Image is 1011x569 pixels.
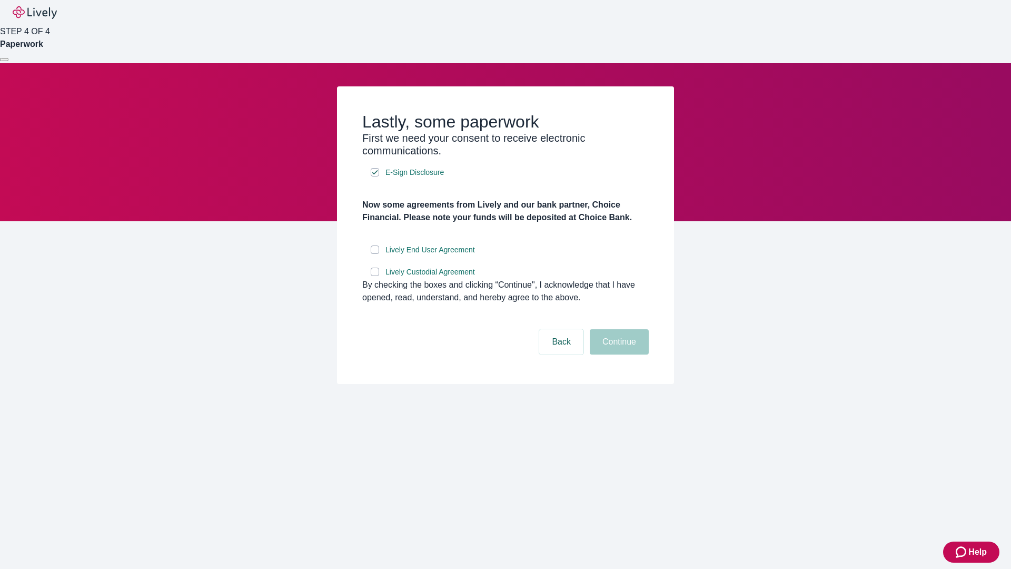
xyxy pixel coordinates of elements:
span: Help [968,546,987,558]
a: e-sign disclosure document [383,166,446,179]
button: Zendesk support iconHelp [943,542,999,563]
a: e-sign disclosure document [383,266,477,279]
span: Lively Custodial Agreement [385,267,475,278]
span: E-Sign Disclosure [385,167,444,178]
h4: Now some agreements from Lively and our bank partner, Choice Financial. Please note your funds wi... [362,199,649,224]
button: Back [539,329,583,355]
svg: Zendesk support icon [956,546,968,558]
h3: First we need your consent to receive electronic communications. [362,132,649,157]
div: By checking the boxes and clicking “Continue", I acknowledge that I have opened, read, understand... [362,279,649,304]
a: e-sign disclosure document [383,243,477,257]
span: Lively End User Agreement [385,244,475,256]
h2: Lastly, some paperwork [362,112,649,132]
img: Lively [13,6,57,19]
